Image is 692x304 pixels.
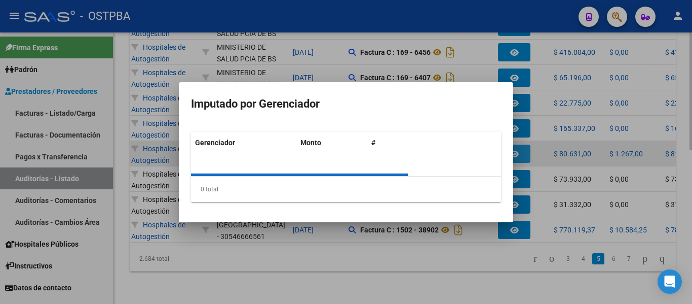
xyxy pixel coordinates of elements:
div: Open Intercom Messenger [658,269,682,294]
span: Monto [300,139,321,147]
datatable-header-cell: # [367,132,408,154]
div: 0 total [191,177,501,202]
datatable-header-cell: Gerenciador [191,132,296,154]
span: Gerenciador [195,139,235,147]
h3: Imputado por Gerenciador [191,94,501,114]
datatable-header-cell: Monto [296,132,367,154]
span: # [371,139,375,147]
